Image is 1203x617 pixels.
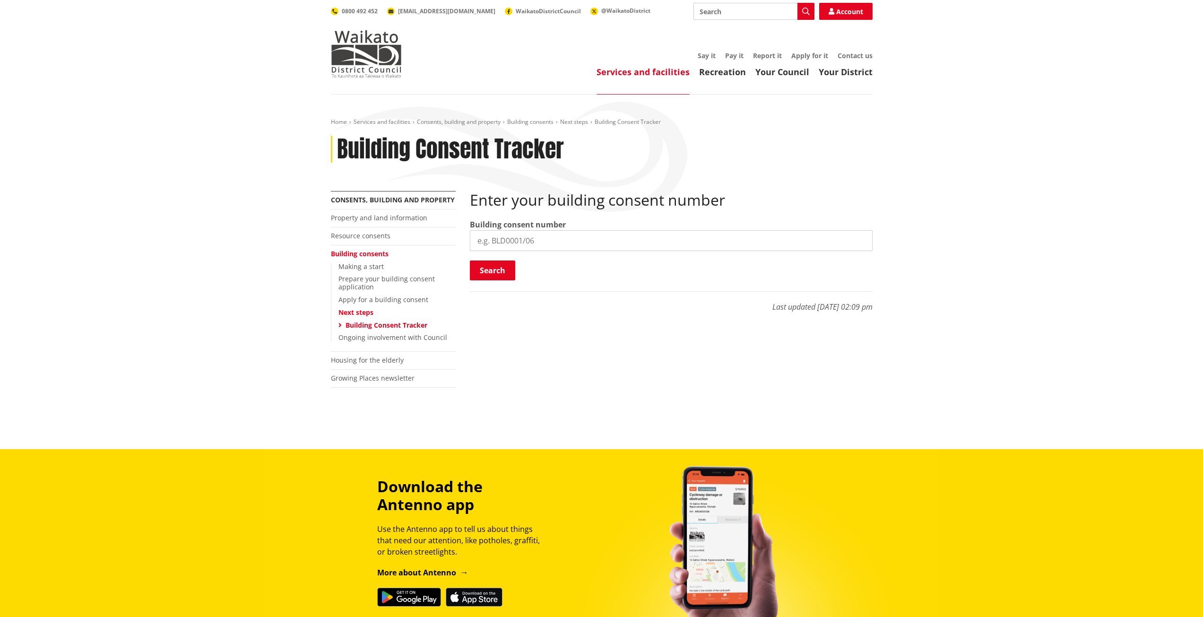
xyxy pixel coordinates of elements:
a: Recreation [699,66,746,78]
span: 0800 492 452 [342,7,378,15]
h1: Building Consent Tracker [337,136,564,163]
a: Consents, building and property [331,195,455,204]
a: Pay it [725,51,744,60]
img: Download on the App Store [446,588,502,607]
input: Search input [693,3,814,20]
a: 0800 492 452 [331,7,378,15]
a: Your Council [755,66,809,78]
button: Search [470,261,515,280]
a: Account [819,3,873,20]
a: WaikatoDistrictCouncil [505,7,581,15]
a: Resource consents [331,231,390,240]
p: Last updated [DATE] 02:09 pm [470,291,873,313]
input: e.g. BLD0001/06 [470,230,873,251]
a: Ongoing involvement with Council [338,333,447,342]
p: Use the Antenno app to tell us about things that need our attention, like potholes, graffiti, or ... [377,523,548,557]
a: Report it [753,51,782,60]
a: Making a start [338,262,384,271]
a: Apply for a building consent [338,295,428,304]
a: Services and facilities [354,118,410,126]
a: Apply for it [791,51,828,60]
a: Housing for the elderly [331,356,404,365]
img: Get it on Google Play [377,588,441,607]
span: WaikatoDistrictCouncil [516,7,581,15]
a: Consents, building and property [417,118,501,126]
a: Building consents [507,118,554,126]
h3: Download the Antenno app [377,478,548,514]
label: Building consent number [470,219,566,230]
a: Next steps [338,308,373,317]
a: @WaikatoDistrict [590,7,650,15]
a: Services and facilities [597,66,690,78]
h2: Enter your building consent number [470,191,873,209]
nav: breadcrumb [331,118,873,126]
img: Waikato District Council - Te Kaunihera aa Takiwaa o Waikato [331,30,402,78]
span: @WaikatoDistrict [601,7,650,15]
a: Contact us [838,51,873,60]
a: Building consents [331,249,389,258]
a: Your District [819,66,873,78]
span: Building Consent Tracker [595,118,661,126]
a: More about Antenno [377,567,468,578]
a: Next steps [560,118,588,126]
a: Property and land information [331,213,427,222]
a: Say it [698,51,716,60]
a: Building Consent Tracker [346,321,427,330]
a: Prepare your building consent application [338,274,435,291]
a: Home [331,118,347,126]
a: Growing Places newsletter [331,374,415,382]
a: [EMAIL_ADDRESS][DOMAIN_NAME] [387,7,495,15]
span: [EMAIL_ADDRESS][DOMAIN_NAME] [398,7,495,15]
